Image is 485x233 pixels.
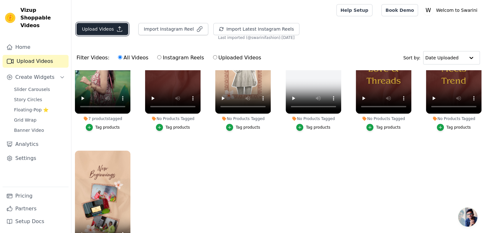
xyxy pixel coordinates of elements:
[446,125,471,130] div: Tag products
[366,124,400,131] button: Tag products
[10,85,69,94] a: Slider Carousels
[3,190,69,202] a: Pricing
[157,54,204,62] label: Instagram Reels
[403,51,480,64] div: Sort by:
[296,124,330,131] button: Tag products
[77,23,128,35] button: Upload Videos
[3,138,69,151] a: Analytics
[381,4,418,16] a: Book Demo
[10,126,69,135] a: Banner Video
[3,152,69,165] a: Settings
[437,124,471,131] button: Tag products
[145,116,201,121] div: No Products Tagged
[236,125,260,130] div: Tag products
[286,116,341,121] div: No Products Tagged
[157,55,161,59] input: Instagram Reels
[3,55,69,68] a: Upload Videos
[426,7,431,13] text: W
[423,4,480,16] button: W Welcom to Swarini
[77,50,265,65] div: Filter Videos:
[14,96,42,103] span: Story Circles
[218,35,295,40] span: Last imported (@ swarinifashion ): [DATE]
[458,207,477,227] a: Open chat
[5,13,15,23] img: Vizup
[86,124,120,131] button: Tag products
[433,4,480,16] p: Welcom to Swarini
[156,124,190,131] button: Tag products
[226,124,260,131] button: Tag products
[213,54,261,62] label: Uploaded Videos
[118,55,122,59] input: All Videos
[213,23,299,35] button: Import Latest Instagram Reels
[95,125,120,130] div: Tag products
[3,71,69,84] button: Create Widgets
[3,41,69,54] a: Home
[14,127,44,133] span: Banner Video
[118,54,149,62] label: All Videos
[3,202,69,215] a: Partners
[138,23,208,35] button: Import Instagram Reel
[376,125,400,130] div: Tag products
[3,215,69,228] a: Setup Docs
[426,116,481,121] div: No Products Tagged
[165,125,190,130] div: Tag products
[75,116,130,121] div: 7 products tagged
[14,107,48,113] span: Floating-Pop ⭐
[20,6,66,29] span: Vizup Shoppable Videos
[215,116,271,121] div: No Products Tagged
[356,116,411,121] div: No Products Tagged
[14,117,36,123] span: Grid Wrap
[306,125,330,130] div: Tag products
[14,86,50,93] span: Slider Carousels
[10,95,69,104] a: Story Circles
[336,4,372,16] a: Help Setup
[10,105,69,114] a: Floating-Pop ⭐
[10,116,69,124] a: Grid Wrap
[213,55,217,59] input: Uploaded Videos
[15,73,55,81] span: Create Widgets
